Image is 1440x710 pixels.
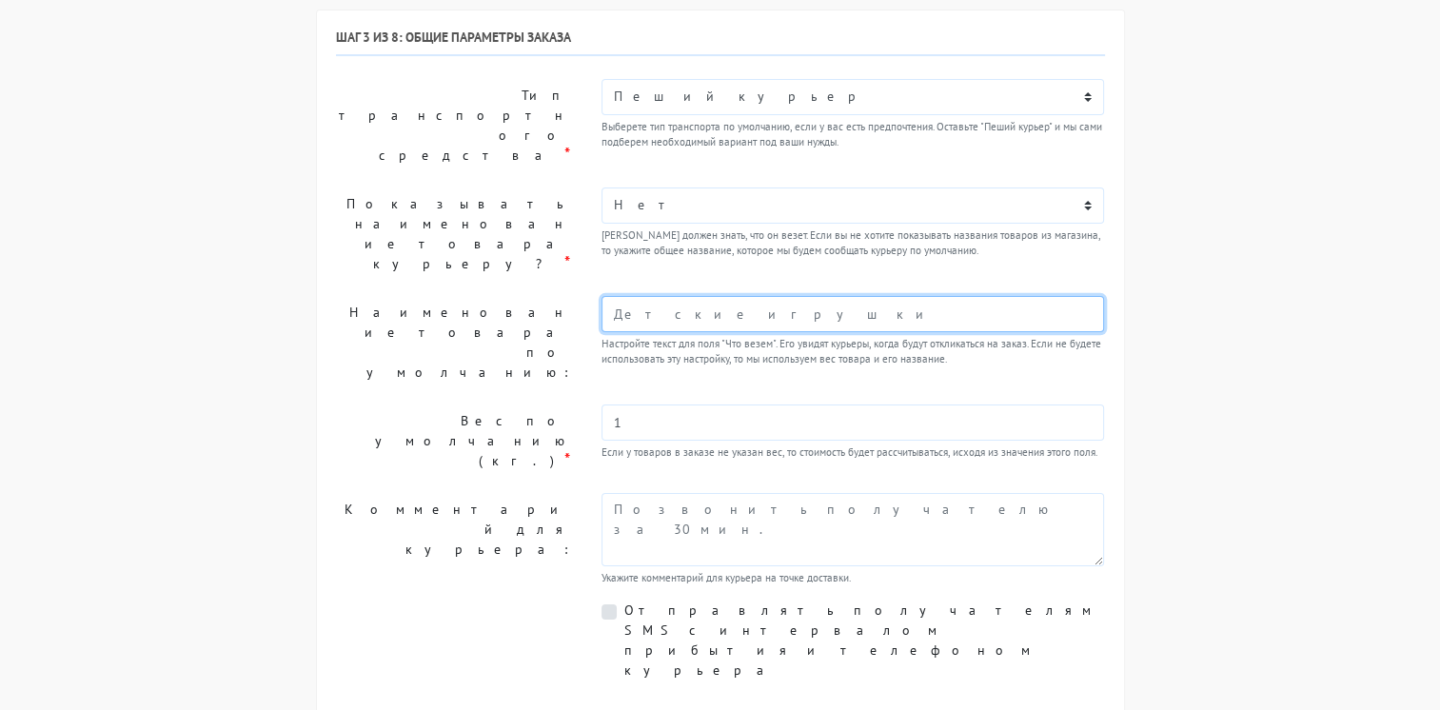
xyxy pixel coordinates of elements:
[624,601,1105,680] label: Отправлять получателям SMS с интервалом прибытия и телефоном курьера
[322,79,587,172] label: Тип транспортного средства
[602,570,1105,586] small: Укажите комментарий для курьера на точке доставки.
[602,444,1105,461] small: Если у товаров в заказе не указан вес, то стоимость будет рассчитываться, исходя из значения этог...
[322,404,587,478] label: Вес по умолчанию (кг.)
[322,493,587,586] label: Комментарий для курьера:
[602,336,1105,368] small: Настройте текст для поля "Что везем". Его увидят курьеры, когда будут откликаться на заказ. Если ...
[322,187,587,281] label: Показывать наименование товара курьеру?
[322,296,587,389] label: Наименование товара по умолчанию:
[602,227,1105,260] small: [PERSON_NAME] должен знать, что он везет. Если вы не хотите показывать названия товаров из магази...
[336,30,1105,55] h6: Шаг 3 из 8: Общие параметры заказа
[602,119,1105,151] small: Выберете тип транспорта по умолчанию, если у вас есть предпочтения. Оставьте "Пеший курьер" и мы ...
[602,296,1105,332] input: Детские игрушки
